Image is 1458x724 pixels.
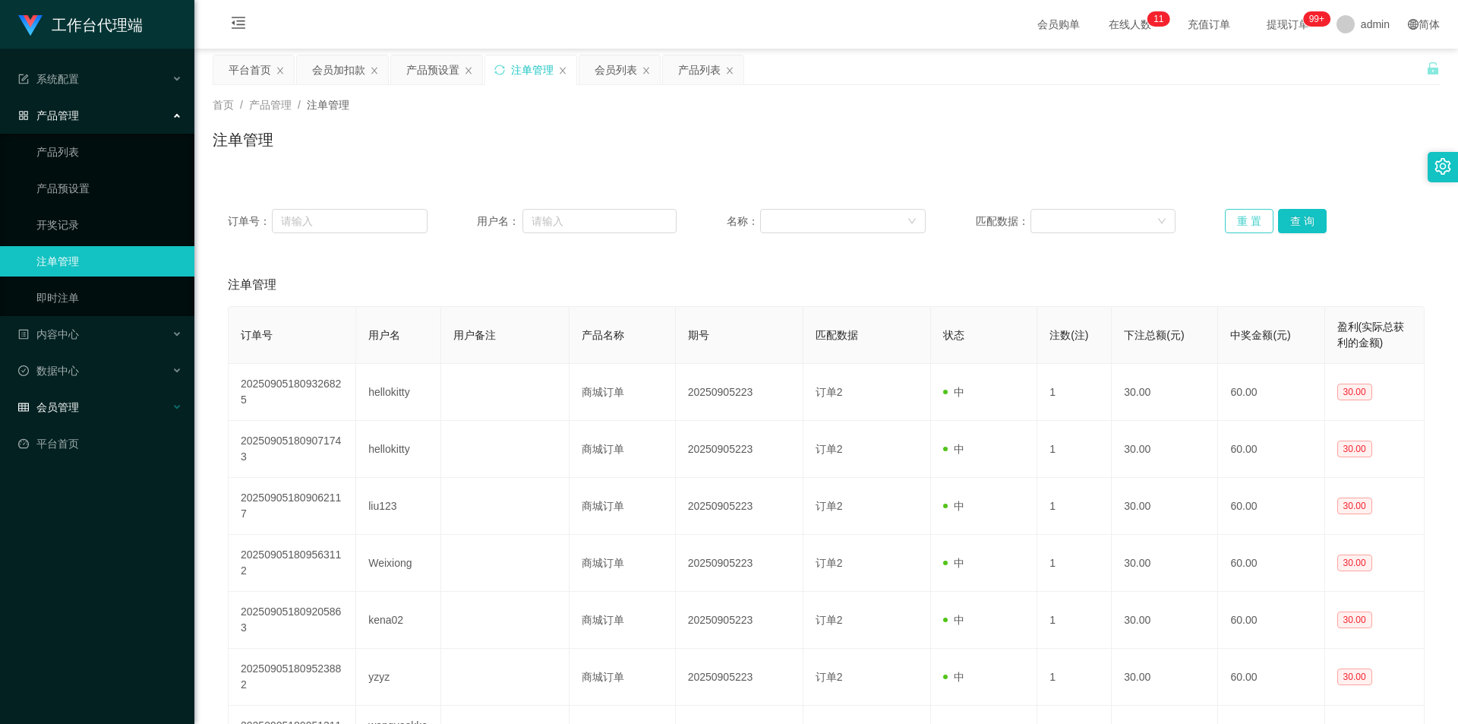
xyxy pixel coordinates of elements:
span: 注单管理 [307,99,349,111]
div: 产品预设置 [406,55,459,84]
span: 名称： [727,213,760,229]
i: 图标: sync [494,65,505,75]
a: 注单管理 [36,246,182,277]
td: 30.00 [1112,592,1218,649]
td: 商城订单 [570,592,676,649]
a: 开奖记录 [36,210,182,240]
span: 订单号： [228,213,272,229]
span: 订单2 [816,386,843,398]
span: 用户名 [368,329,400,341]
i: 图标: form [18,74,29,84]
td: 202509051809326825 [229,364,356,421]
td: 20250905223 [676,535,803,592]
span: 30.00 [1337,498,1372,514]
i: 图标: close [558,66,567,75]
i: 图标: global [1408,19,1419,30]
span: 在线人数 [1101,19,1159,30]
td: hellokitty [356,421,441,478]
td: 1 [1037,535,1112,592]
td: 20250905223 [676,364,803,421]
span: 中 [943,614,964,626]
i: 图标: appstore-o [18,110,29,121]
span: 订单2 [816,557,843,569]
h1: 注单管理 [213,128,273,151]
td: 60.00 [1218,478,1324,535]
span: 系统配置 [18,73,79,85]
td: 202509051809205863 [229,592,356,649]
span: 注单管理 [228,276,276,294]
td: 60.00 [1218,592,1324,649]
span: 30.00 [1337,669,1372,685]
td: 20250905223 [676,592,803,649]
span: 会员管理 [18,401,79,413]
i: 图标: down [1157,217,1166,227]
a: 产品预设置 [36,173,182,204]
span: 匹配数据 [816,329,858,341]
span: 充值订单 [1180,19,1238,30]
span: 期号 [688,329,709,341]
td: hellokitty [356,364,441,421]
span: 数据中心 [18,365,79,377]
span: 30.00 [1337,441,1372,457]
i: 图标: close [276,66,285,75]
i: 图标: menu-fold [213,1,264,49]
i: 图标: down [907,217,917,227]
span: 盈利(实际总获利的金额) [1337,321,1405,349]
span: 提现订单 [1259,19,1317,30]
span: 首页 [213,99,234,111]
span: 订单2 [816,671,843,683]
span: 订单2 [816,500,843,512]
sup: 1086 [1303,11,1330,27]
div: 产品列表 [678,55,721,84]
span: 订单号 [241,329,273,341]
td: 1 [1037,649,1112,706]
td: 60.00 [1218,535,1324,592]
i: 图标: unlock [1426,62,1440,75]
td: kena02 [356,592,441,649]
td: 20250905223 [676,478,803,535]
span: 用户备注 [453,329,496,341]
span: 30.00 [1337,555,1372,571]
td: 商城订单 [570,421,676,478]
button: 重 置 [1225,209,1273,233]
td: Weixiong [356,535,441,592]
i: 图标: close [464,66,473,75]
td: yzyz [356,649,441,706]
span: 状态 [943,329,964,341]
span: 中 [943,671,964,683]
div: 注单管理 [511,55,554,84]
td: 商城订单 [570,478,676,535]
td: 20250905223 [676,649,803,706]
div: 会员列表 [595,55,637,84]
span: 订单2 [816,443,843,455]
span: 中 [943,557,964,569]
span: 中奖金额(元) [1230,329,1290,341]
i: 图标: close [642,66,651,75]
a: 工作台代理端 [18,18,143,30]
span: 产品管理 [18,109,79,122]
td: 60.00 [1218,421,1324,478]
span: 订单2 [816,614,843,626]
td: 30.00 [1112,535,1218,592]
sup: 11 [1147,11,1169,27]
i: 图标: table [18,402,29,413]
td: 30.00 [1112,478,1218,535]
td: 30.00 [1112,649,1218,706]
td: 60.00 [1218,364,1324,421]
td: 202509051809062117 [229,478,356,535]
td: 商城订单 [570,364,676,421]
input: 请输入 [522,209,677,233]
span: 中 [943,500,964,512]
i: 图标: setting [1434,158,1451,175]
span: 用户名： [477,213,522,229]
a: 图标: dashboard平台首页 [18,428,182,459]
span: 产品管理 [249,99,292,111]
span: 产品名称 [582,329,624,341]
span: 注数(注) [1049,329,1088,341]
td: 1 [1037,592,1112,649]
i: 图标: check-circle-o [18,365,29,376]
h1: 工作台代理端 [52,1,143,49]
span: 30.00 [1337,612,1372,628]
i: 图标: close [725,66,734,75]
a: 即时注单 [36,283,182,313]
